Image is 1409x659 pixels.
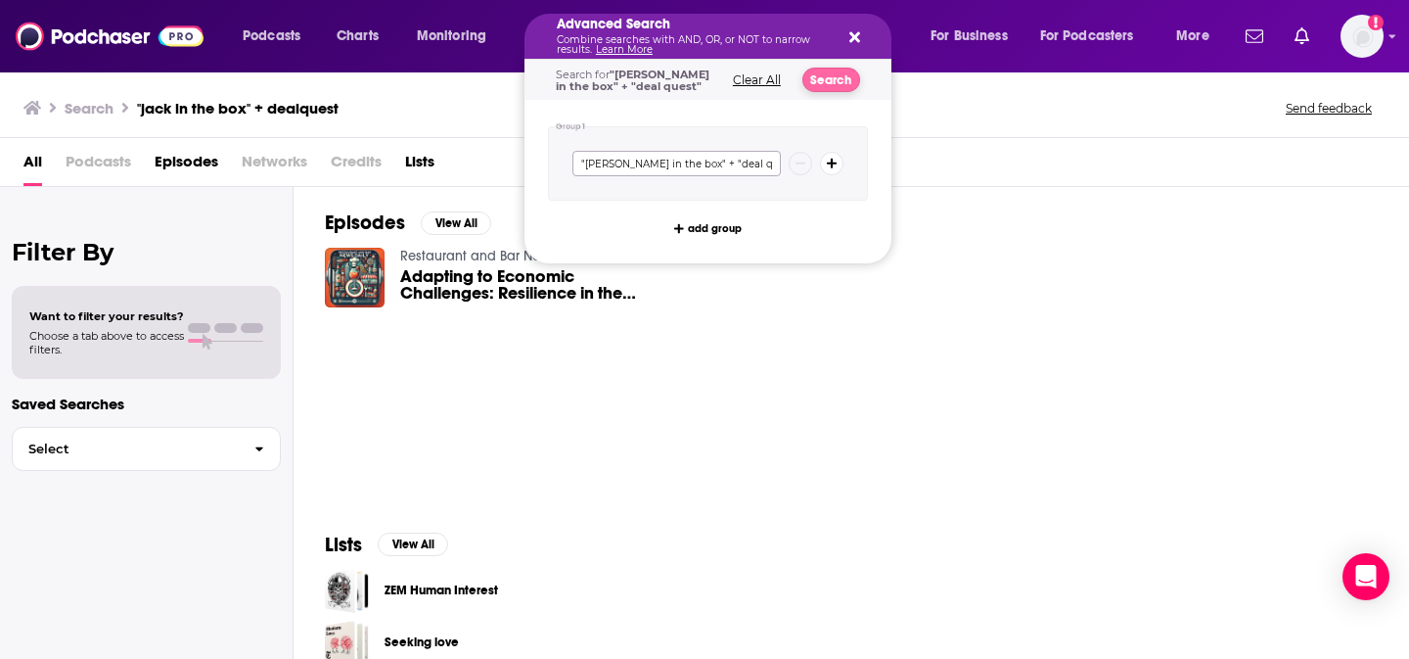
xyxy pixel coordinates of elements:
h2: Lists [325,533,362,557]
img: User Profile [1341,15,1384,58]
a: Adapting to Economic Challenges: Resilience in the Restaurant & Bar Industry [400,268,660,302]
img: Podchaser - Follow, Share and Rate Podcasts [16,18,204,55]
span: add group [688,223,742,234]
button: open menu [403,21,512,52]
input: Type a keyword or phrase... [572,151,781,176]
span: Select [13,443,239,455]
button: Show profile menu [1341,15,1384,58]
a: ListsView All [325,533,448,557]
span: For Podcasters [1040,23,1134,50]
h3: Search [65,99,114,118]
a: Charts [324,21,390,52]
h2: Filter By [12,238,281,266]
div: Open Intercom Messenger [1342,553,1389,600]
a: Show notifications dropdown [1238,20,1271,53]
a: All [23,146,42,186]
img: Adapting to Economic Challenges: Resilience in the Restaurant & Bar Industry [325,248,385,307]
span: Credits [331,146,382,186]
a: Restaurant and Bar News [400,248,556,264]
button: open menu [1027,21,1162,52]
button: Select [12,427,281,471]
a: ZEM Human Interest [385,580,498,601]
button: open menu [229,21,326,52]
p: Combine searches with AND, OR, or NOT to narrow results. [557,35,828,55]
button: Send feedback [1280,100,1378,117]
button: Clear All [727,73,787,87]
span: Podcasts [243,23,300,50]
button: open menu [1162,21,1234,52]
button: View All [421,212,491,235]
span: Choose a tab above to access filters. [29,329,184,356]
p: Saved Searches [12,395,281,413]
a: EpisodesView All [325,211,491,235]
h4: Group 1 [556,122,586,131]
h2: Episodes [325,211,405,235]
a: Seeking love [385,632,459,653]
a: Show notifications dropdown [1287,20,1317,53]
span: Search for [556,68,709,93]
h3: "jack in the box" + dealquest [137,99,339,118]
span: Networks [242,146,307,186]
span: Charts [337,23,379,50]
button: View All [378,533,448,556]
span: Want to filter your results? [29,309,184,323]
svg: Add a profile image [1368,15,1384,30]
span: Logged in as mijal [1341,15,1384,58]
span: Monitoring [417,23,486,50]
span: Podcasts [66,146,131,186]
h5: Advanced Search [557,18,828,31]
a: ZEM Human Interest [325,569,369,613]
a: Learn More [596,43,653,56]
div: Search podcasts, credits, & more... [543,14,910,59]
span: More [1176,23,1209,50]
span: For Business [931,23,1008,50]
span: "[PERSON_NAME] in the box" + "deal quest" [556,68,709,93]
button: open menu [917,21,1032,52]
button: add group [668,216,748,240]
a: Lists [405,146,434,186]
a: Episodes [155,146,218,186]
button: Search [802,68,860,92]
